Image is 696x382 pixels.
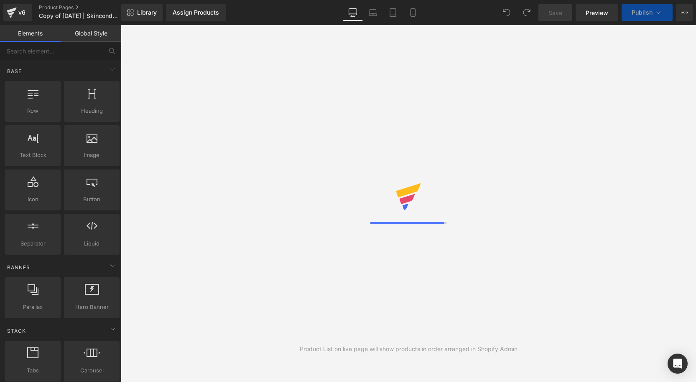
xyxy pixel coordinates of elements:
span: Separator [8,239,58,248]
a: Desktop [343,4,363,21]
span: Button [66,195,117,204]
span: Copy of [DATE] | Skincondition | Scarcity [39,13,119,19]
span: Carousel [66,366,117,375]
span: Heading [66,106,117,115]
span: Image [66,151,117,159]
span: Hero Banner [66,303,117,311]
button: Undo [498,4,515,21]
span: Text Block [8,151,58,159]
a: Product Pages [39,4,135,11]
a: Mobile [403,4,423,21]
span: Publish [632,9,653,16]
span: Parallax [8,303,58,311]
a: Laptop [363,4,383,21]
div: Product List on live page will show products in order arranged in Shopify Admin [300,344,518,354]
span: Save [548,8,562,17]
span: Banner [6,263,31,271]
a: New Library [121,4,163,21]
div: Assign Products [173,9,219,16]
span: Liquid [66,239,117,248]
span: Row [8,106,58,115]
a: Tablet [383,4,403,21]
button: Publish [622,4,673,21]
span: Base [6,67,23,75]
span: Preview [586,8,608,17]
a: Global Style [61,25,121,42]
div: Open Intercom Messenger [668,354,688,374]
span: Library [137,9,157,16]
a: Preview [576,4,618,21]
span: Icon [8,195,58,204]
div: v6 [17,7,27,18]
button: More [676,4,693,21]
span: Stack [6,327,27,335]
span: Tabs [8,366,58,375]
a: v6 [3,4,32,21]
button: Redo [518,4,535,21]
